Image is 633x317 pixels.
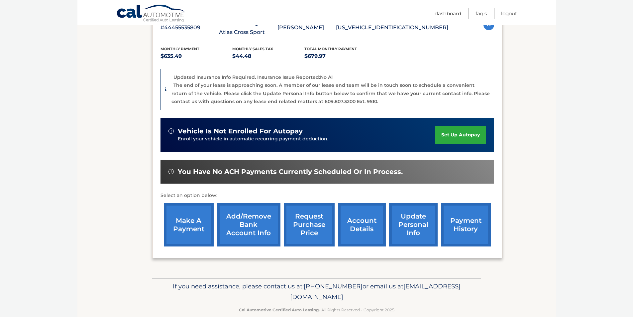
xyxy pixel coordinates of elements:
[178,127,303,135] span: vehicle is not enrolled for autopay
[178,135,436,143] p: Enroll your vehicle in automatic recurring payment deduction.
[277,23,336,32] p: [PERSON_NAME]
[389,203,438,246] a: update personal info
[435,126,486,144] a: set up autopay
[290,282,461,301] span: [EMAIL_ADDRESS][DOMAIN_NAME]
[304,47,357,51] span: Total Monthly Payment
[160,52,233,61] p: $635.49
[304,52,376,61] p: $679.97
[232,52,304,61] p: $44.48
[157,281,477,302] p: If you need assistance, please contact us at: or email us at
[160,192,494,200] p: Select an option below:
[501,8,517,19] a: Logout
[217,203,280,246] a: Add/Remove bank account info
[475,8,487,19] a: FAQ's
[160,47,199,51] span: Monthly Payment
[116,4,186,24] a: Cal Automotive
[239,307,319,312] strong: Cal Automotive Certified Auto Leasing
[219,18,277,37] p: 2023 Volkswagen Atlas Cross Sport
[168,128,174,134] img: alert-white.svg
[338,203,386,246] a: account details
[336,23,448,32] p: [US_VEHICLE_IDENTIFICATION_NUMBER]
[435,8,461,19] a: Dashboard
[168,169,174,174] img: alert-white.svg
[157,306,477,313] p: - All Rights Reserved - Copyright 2025
[164,203,214,246] a: make a payment
[284,203,335,246] a: request purchase price
[171,82,490,104] p: The end of your lease is approaching soon. A member of our lease end team will be in touch soon t...
[178,168,403,176] span: You have no ACH payments currently scheduled or in process.
[173,74,333,80] p: Updated Insurance Info Required. Insurance Issue Reported:No AI
[441,203,491,246] a: payment history
[304,282,363,290] span: [PHONE_NUMBER]
[232,47,273,51] span: Monthly sales Tax
[160,23,219,32] p: #44455535809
